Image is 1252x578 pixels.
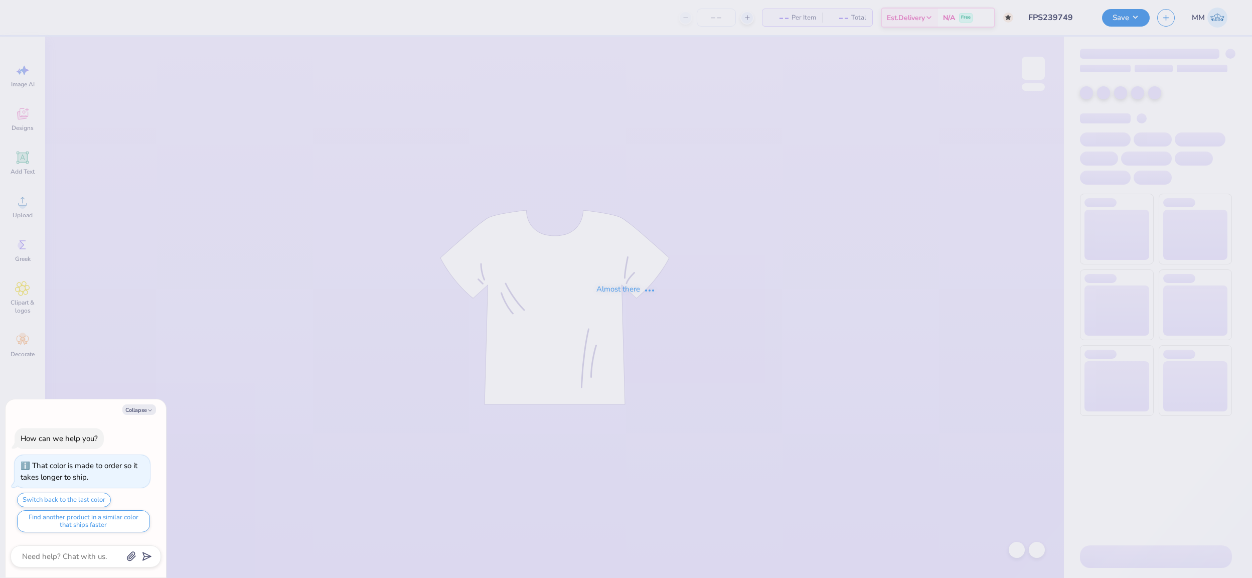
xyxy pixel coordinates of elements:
[122,404,156,415] button: Collapse
[17,493,111,507] button: Switch back to the last color
[596,283,656,295] div: Almost there
[21,434,98,444] div: How can we help you?
[17,510,150,532] button: Find another product in a similar color that ships faster
[21,461,137,482] div: That color is made to order so it takes longer to ship.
